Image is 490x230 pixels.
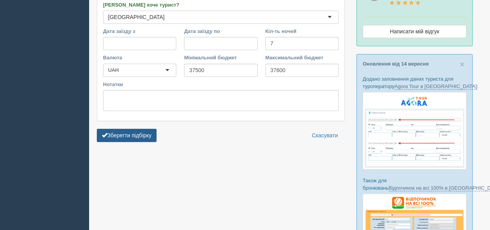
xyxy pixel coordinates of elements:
label: Дата заїзду з [103,28,176,35]
label: Нотатки [103,81,339,88]
a: Оновлення від 14 вересня [363,61,428,67]
img: agora-tour-%D1%84%D0%BE%D1%80%D0%BC%D0%B0-%D0%B1%D1%80%D0%BE%D0%BD%D1%8E%D0%B2%D0%B0%D0%BD%D0%BD%... [363,92,466,169]
span: × [460,60,464,69]
label: Максимальний бюджет [265,54,339,61]
label: [PERSON_NAME] хоче турист? [103,1,339,9]
label: Мінімальний бюджет [184,54,257,61]
div: [GEOGRAPHIC_DATA] [108,13,165,21]
label: Дата заїзду по [184,28,257,35]
label: Кіл-ть ночей [265,28,339,35]
p: Також для бронювань : [363,177,466,192]
div: UAH [108,66,119,74]
button: Зберегти підбірку [97,129,156,142]
label: Валюта [103,54,176,61]
button: Close [460,60,464,68]
p: Додано заповнення даних туриста для туроператору : [363,75,466,90]
input: 7-10 або 7,10,14 [265,37,339,50]
a: Скасувати [307,129,343,142]
a: Agora Tour в [GEOGRAPHIC_DATA] [394,83,477,90]
a: Написати мій відгук [363,25,466,38]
